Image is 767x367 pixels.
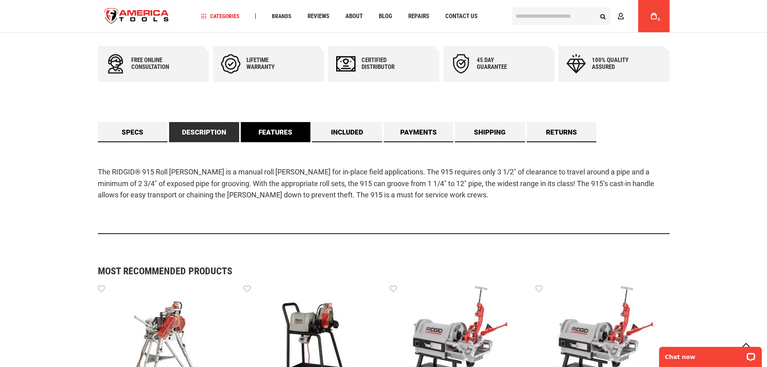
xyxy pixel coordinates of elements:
[98,266,641,276] strong: Most Recommended Products
[201,13,240,19] span: Categories
[654,342,767,367] iframe: LiveChat chat widget
[131,57,180,70] div: Free online consultation
[197,11,243,22] a: Categories
[362,57,410,70] div: Certified Distributor
[98,1,176,31] img: America Tools
[405,11,433,22] a: Repairs
[408,13,429,19] span: Repairs
[384,122,454,142] a: Payments
[308,13,329,19] span: Reviews
[241,122,311,142] a: Features
[98,1,176,31] a: store logo
[592,57,640,70] div: 100% quality assured
[345,13,363,19] span: About
[455,122,525,142] a: Shipping
[442,11,481,22] a: Contact Us
[169,122,239,142] a: Description
[312,122,382,142] a: Included
[98,122,168,142] a: Specs
[595,8,611,24] button: Search
[268,11,295,22] a: Brands
[445,13,478,19] span: Contact Us
[477,57,525,70] div: 45 day Guarantee
[246,57,295,70] div: Lifetime warranty
[272,13,292,19] span: Brands
[304,11,333,22] a: Reviews
[98,166,670,201] p: The RIDGID® 915 Roll [PERSON_NAME] is a manual roll [PERSON_NAME] for in-place field applications...
[379,13,392,19] span: Blog
[658,17,660,22] span: 0
[342,11,366,22] a: About
[375,11,396,22] a: Blog
[527,122,597,142] a: Returns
